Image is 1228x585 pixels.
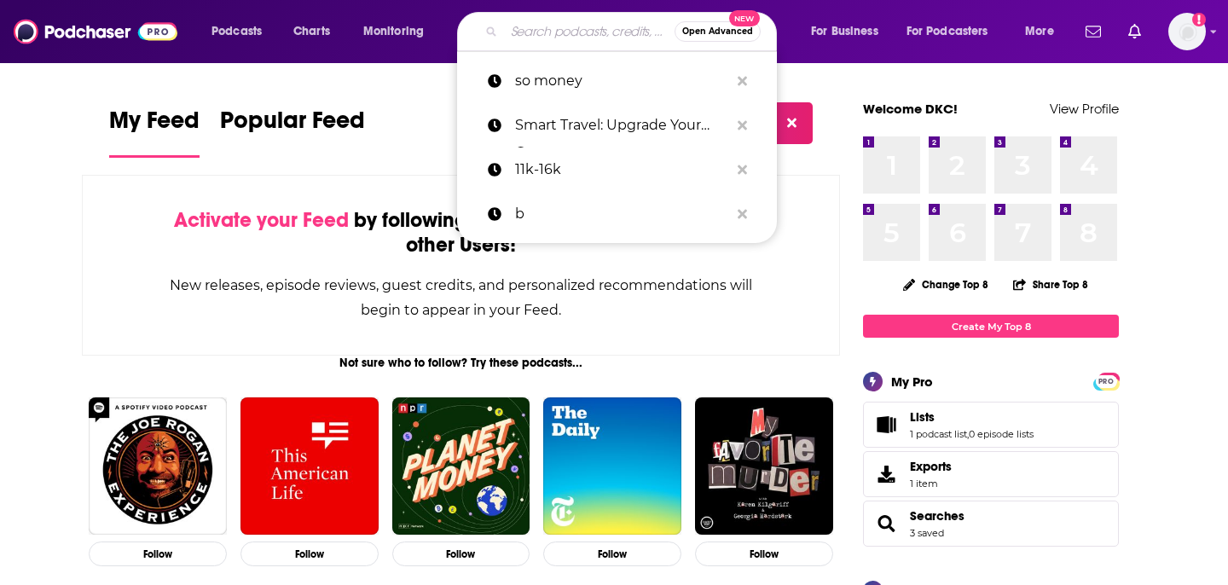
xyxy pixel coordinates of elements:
[967,428,969,440] span: ,
[675,21,761,42] button: Open AdvancedNew
[282,18,340,45] a: Charts
[695,542,833,566] button: Follow
[811,20,878,43] span: For Business
[1121,17,1148,46] a: Show notifications dropdown
[910,409,1034,425] a: Lists
[895,18,1013,45] button: open menu
[863,451,1119,497] a: Exports
[109,106,200,158] a: My Feed
[168,273,754,322] div: New releases, episode reviews, guest credits, and personalized recommendations will begin to appe...
[910,527,944,539] a: 3 saved
[910,459,952,474] span: Exports
[1192,13,1206,26] svg: Add a profile image
[1013,18,1075,45] button: open menu
[82,356,840,370] div: Not sure who to follow? Try these podcasts...
[863,101,958,117] a: Welcome DKC!
[504,18,675,45] input: Search podcasts, credits, & more...
[869,462,903,486] span: Exports
[869,512,903,536] a: Searches
[1168,13,1206,50] button: Show profile menu
[910,428,967,440] a: 1 podcast list
[869,413,903,437] a: Lists
[907,20,988,43] span: For Podcasters
[910,409,935,425] span: Lists
[969,428,1034,440] a: 0 episode lists
[457,192,777,236] a: b
[14,15,177,48] img: Podchaser - Follow, Share and Rate Podcasts
[515,192,729,236] p: b
[515,148,729,192] p: 11k-16k
[351,18,446,45] button: open menu
[695,397,833,536] img: My Favorite Murder with Karen Kilgariff and Georgia Hardstark
[1168,13,1206,50] span: Logged in as dkcmediatechnyc
[543,542,681,566] button: Follow
[457,148,777,192] a: 11k-16k
[893,274,999,295] button: Change Top 8
[891,374,933,390] div: My Pro
[1079,17,1108,46] a: Show notifications dropdown
[729,10,760,26] span: New
[392,542,530,566] button: Follow
[1025,20,1054,43] span: More
[220,106,365,145] span: Popular Feed
[515,103,729,148] p: Smart Travel: Upgrade Your Getaways
[293,20,330,43] span: Charts
[1096,374,1116,387] a: PRO
[1168,13,1206,50] img: User Profile
[89,397,227,536] img: The Joe Rogan Experience
[220,106,365,158] a: Popular Feed
[863,315,1119,338] a: Create My Top 8
[515,59,729,103] p: so money
[392,397,530,536] img: Planet Money
[240,542,379,566] button: Follow
[910,508,964,524] a: Searches
[1050,101,1119,117] a: View Profile
[211,20,262,43] span: Podcasts
[457,103,777,148] a: Smart Travel: Upgrade Your Getaways
[863,402,1119,448] span: Lists
[363,20,424,43] span: Monitoring
[457,59,777,103] a: so money
[240,397,379,536] img: This American Life
[473,12,793,51] div: Search podcasts, credits, & more...
[682,27,753,36] span: Open Advanced
[543,397,681,536] img: The Daily
[799,18,900,45] button: open menu
[1012,268,1089,301] button: Share Top 8
[109,106,200,145] span: My Feed
[1096,375,1116,388] span: PRO
[89,542,227,566] button: Follow
[174,207,349,233] span: Activate your Feed
[910,478,952,489] span: 1 item
[168,208,754,258] div: by following Podcasts, Creators, Lists, and other Users!
[200,18,284,45] button: open menu
[863,501,1119,547] span: Searches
